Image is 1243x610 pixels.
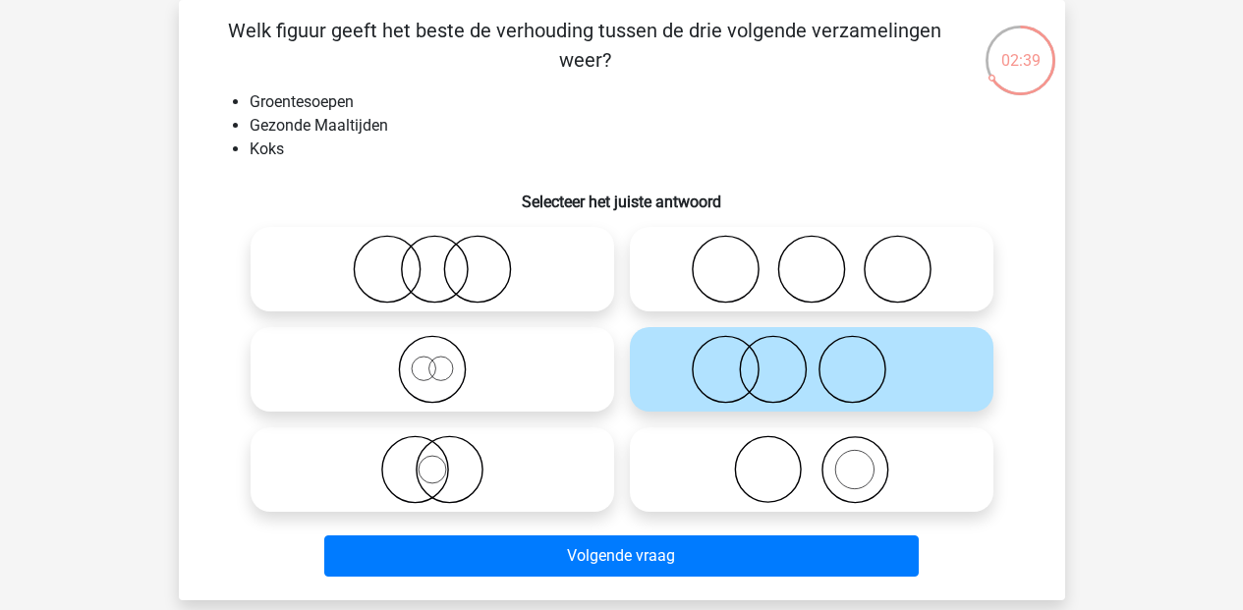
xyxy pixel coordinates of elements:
div: 02:39 [984,24,1057,73]
p: Welk figuur geeft het beste de verhouding tussen de drie volgende verzamelingen weer? [210,16,960,75]
h6: Selecteer het juiste antwoord [210,177,1034,211]
li: Koks [250,138,1034,161]
li: Gezonde Maaltijden [250,114,1034,138]
li: Groentesoepen [250,90,1034,114]
button: Volgende vraag [324,535,919,577]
